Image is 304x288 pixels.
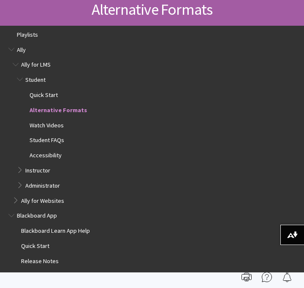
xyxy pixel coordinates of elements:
img: Follow this page [282,272,292,282]
img: More help [262,272,272,282]
span: Ally [17,44,26,54]
span: Playlists [17,29,38,38]
span: Student FAQs [30,135,64,144]
span: Quick Start [21,240,49,250]
span: Release Notes [21,255,59,265]
nav: Book outline for Anthology Ally Help [8,44,296,207]
span: Student [25,74,46,83]
span: Alternative Formats [30,104,87,114]
span: Watch Videos [30,119,64,129]
span: Blackboard Learn App Help [21,225,90,234]
span: Accessibility [30,149,62,159]
nav: Book outline for Playlists [8,29,296,41]
span: Ally for Websites [21,195,64,205]
span: Administrator [25,180,60,189]
span: Quick Start [30,89,58,99]
span: Instructor [25,164,50,174]
span: Mobile Auto Login [21,270,66,280]
span: Ally for LMS [21,59,51,69]
span: Blackboard App [17,210,57,220]
img: Print [242,272,252,282]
